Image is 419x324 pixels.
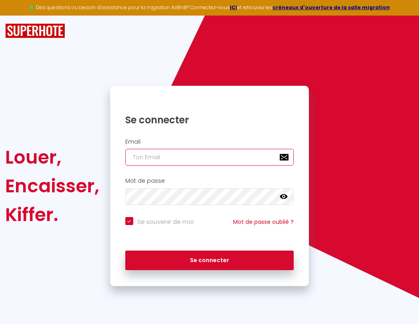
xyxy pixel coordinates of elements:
[125,178,294,184] h2: Mot de passe
[5,200,99,229] div: Kiffer.
[6,3,30,27] button: Ouvrir le widget de chat LiveChat
[125,114,294,126] h1: Se connecter
[230,4,237,11] a: ICI
[5,143,99,172] div: Louer,
[125,138,294,145] h2: Email
[273,4,390,11] a: créneaux d'ouverture de la salle migration
[233,218,294,226] a: Mot de passe oublié ?
[5,172,99,200] div: Encaisser,
[125,149,294,166] input: Ton Email
[5,24,65,38] img: SuperHote logo
[125,251,294,271] button: Se connecter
